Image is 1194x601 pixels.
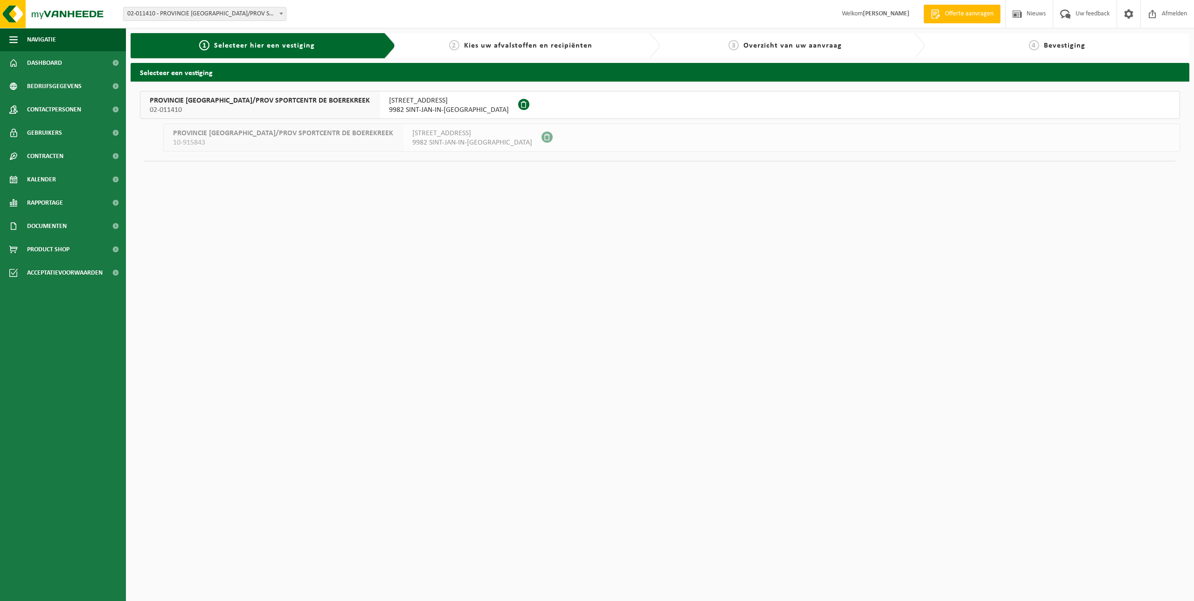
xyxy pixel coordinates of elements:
[412,138,532,147] span: 9982 SINT-JAN-IN-[GEOGRAPHIC_DATA]
[140,91,1180,119] button: PROVINCIE [GEOGRAPHIC_DATA]/PROV SPORTCENTR DE BOEREKREEK 02-011410 [STREET_ADDRESS]9982 SINT-JAN...
[1029,40,1039,50] span: 4
[199,40,209,50] span: 1
[214,42,315,49] span: Selecteer hier een vestiging
[464,42,592,49] span: Kies uw afvalstoffen en recipiënten
[150,96,370,105] span: PROVINCIE [GEOGRAPHIC_DATA]/PROV SPORTCENTR DE BOEREKREEK
[863,10,909,17] strong: [PERSON_NAME]
[943,9,996,19] span: Offerte aanvragen
[123,7,286,21] span: 02-011410 - PROVINCIE OOST VLAANDEREN/PROV SPORTCENTR DE BOEREKREEK - SINT-JAN-IN-EREMO
[27,28,56,51] span: Navigatie
[729,40,739,50] span: 3
[389,105,509,115] span: 9982 SINT-JAN-IN-[GEOGRAPHIC_DATA]
[743,42,842,49] span: Overzicht van uw aanvraag
[27,98,81,121] span: Contactpersonen
[389,96,509,105] span: [STREET_ADDRESS]
[27,238,69,261] span: Product Shop
[27,168,56,191] span: Kalender
[173,138,393,147] span: 10-915843
[131,63,1189,81] h2: Selecteer een vestiging
[27,121,62,145] span: Gebruikers
[124,7,286,21] span: 02-011410 - PROVINCIE OOST VLAANDEREN/PROV SPORTCENTR DE BOEREKREEK - SINT-JAN-IN-EREMO
[27,51,62,75] span: Dashboard
[173,129,393,138] span: PROVINCIE [GEOGRAPHIC_DATA]/PROV SPORTCENTR DE BOEREKREEK
[27,214,67,238] span: Documenten
[150,105,370,115] span: 02-011410
[27,145,63,168] span: Contracten
[27,75,82,98] span: Bedrijfsgegevens
[27,261,103,284] span: Acceptatievoorwaarden
[27,191,63,214] span: Rapportage
[923,5,1000,23] a: Offerte aanvragen
[1044,42,1085,49] span: Bevestiging
[449,40,459,50] span: 2
[412,129,532,138] span: [STREET_ADDRESS]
